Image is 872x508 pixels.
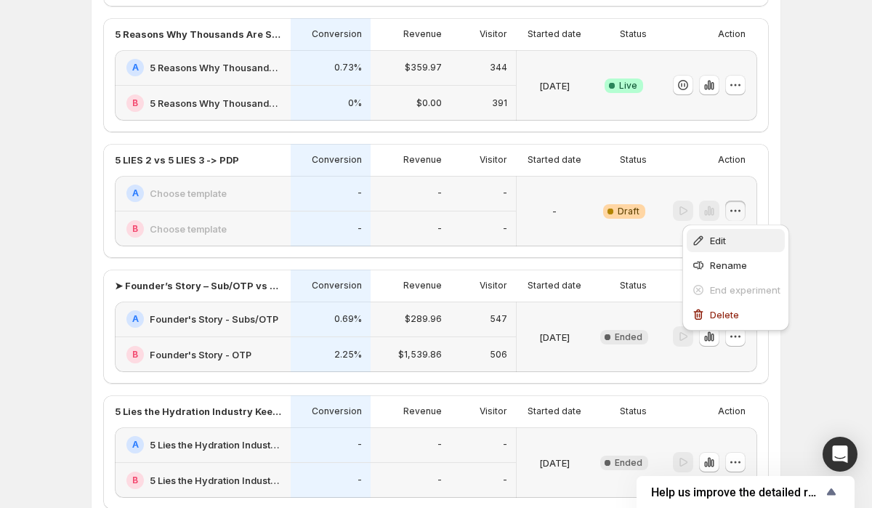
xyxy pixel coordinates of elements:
p: 547 [490,313,507,325]
p: - [503,475,507,486]
p: 506 [490,349,507,360]
h2: B [132,97,138,109]
h2: Choose template [150,186,227,201]
span: Ended [615,331,642,343]
h2: 5 Reasons Why Thousands Are Switching to This Ultra-Hydrating Marine Plasma [150,60,282,75]
p: Visitor [480,406,507,417]
button: Rename [687,254,785,277]
p: - [437,188,442,199]
p: Status [620,280,647,291]
p: - [437,475,442,486]
p: 2.25% [334,349,362,360]
p: [DATE] [539,330,570,344]
h2: A [132,439,139,451]
p: Revenue [403,280,442,291]
p: - [358,475,362,486]
span: Rename [710,259,747,271]
h2: Choose template [150,222,227,236]
p: - [552,204,557,219]
p: Visitor [480,280,507,291]
p: 391 [492,97,507,109]
p: [DATE] [539,456,570,470]
h2: A [132,188,139,199]
p: Status [620,406,647,417]
p: Started date [528,28,581,40]
h2: Founder's Story - Subs/OTP [150,312,278,326]
p: $359.97 [405,62,442,73]
h2: B [132,349,138,360]
span: Delete [710,309,739,320]
span: Edit [710,235,726,246]
p: Conversion [312,406,362,417]
p: Conversion [312,154,362,166]
p: - [437,439,442,451]
p: [DATE] [539,78,570,93]
p: Visitor [480,28,507,40]
p: Revenue [403,406,442,417]
p: - [358,188,362,199]
p: - [437,223,442,235]
button: Delete [687,303,785,326]
h2: B [132,475,138,486]
p: $289.96 [405,313,442,325]
p: 5 LIES 2 vs 5 LIES 3 -> PDP [115,153,239,167]
button: Edit [687,229,785,252]
p: Revenue [403,28,442,40]
h2: B [132,223,138,235]
p: ➤ Founder’s Story – Sub/OTP vs OTP Only [115,278,282,293]
h2: 5 Lies the Hydration Industry Keeps Telling You [150,438,282,452]
button: End experiment [687,278,785,302]
p: Status [620,28,647,40]
p: - [358,439,362,451]
span: Draft [618,206,639,217]
h2: 5 Lies the Hydration Industry Keeps Telling You 2 [150,473,282,488]
p: $1,539.86 [398,349,442,360]
p: Started date [528,280,581,291]
p: - [358,223,362,235]
p: 5 Lies the Hydration Industry Keeps Telling You [115,404,282,419]
p: 5 Reasons Why Thousands Are Switching to This Ultra-Hydrating Marine Plasma [115,27,282,41]
p: 344 [490,62,507,73]
p: - [503,223,507,235]
h2: Founder's Story - OTP [150,347,251,362]
span: Live [619,80,637,92]
div: Open Intercom Messenger [823,437,857,472]
p: 0.73% [334,62,362,73]
p: 0.69% [334,313,362,325]
p: Action [718,406,746,417]
p: - [503,188,507,199]
p: Started date [528,154,581,166]
p: $0.00 [416,97,442,109]
p: Action [718,28,746,40]
h2: 5 Reasons Why Thousands Are Switching to This Ultra-Hydrating Marine Plasma 2 [150,96,282,110]
p: Action [718,154,746,166]
h2: A [132,313,139,325]
span: Help us improve the detailed report for A/B campaigns [651,485,823,499]
p: 0% [348,97,362,109]
p: Started date [528,406,581,417]
span: End experiment [710,284,780,296]
p: Revenue [403,154,442,166]
h2: A [132,62,139,73]
button: Show survey - Help us improve the detailed report for A/B campaigns [651,483,840,501]
span: Ended [615,457,642,469]
p: Visitor [480,154,507,166]
p: Conversion [312,28,362,40]
p: Status [620,154,647,166]
p: Conversion [312,280,362,291]
p: - [503,439,507,451]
